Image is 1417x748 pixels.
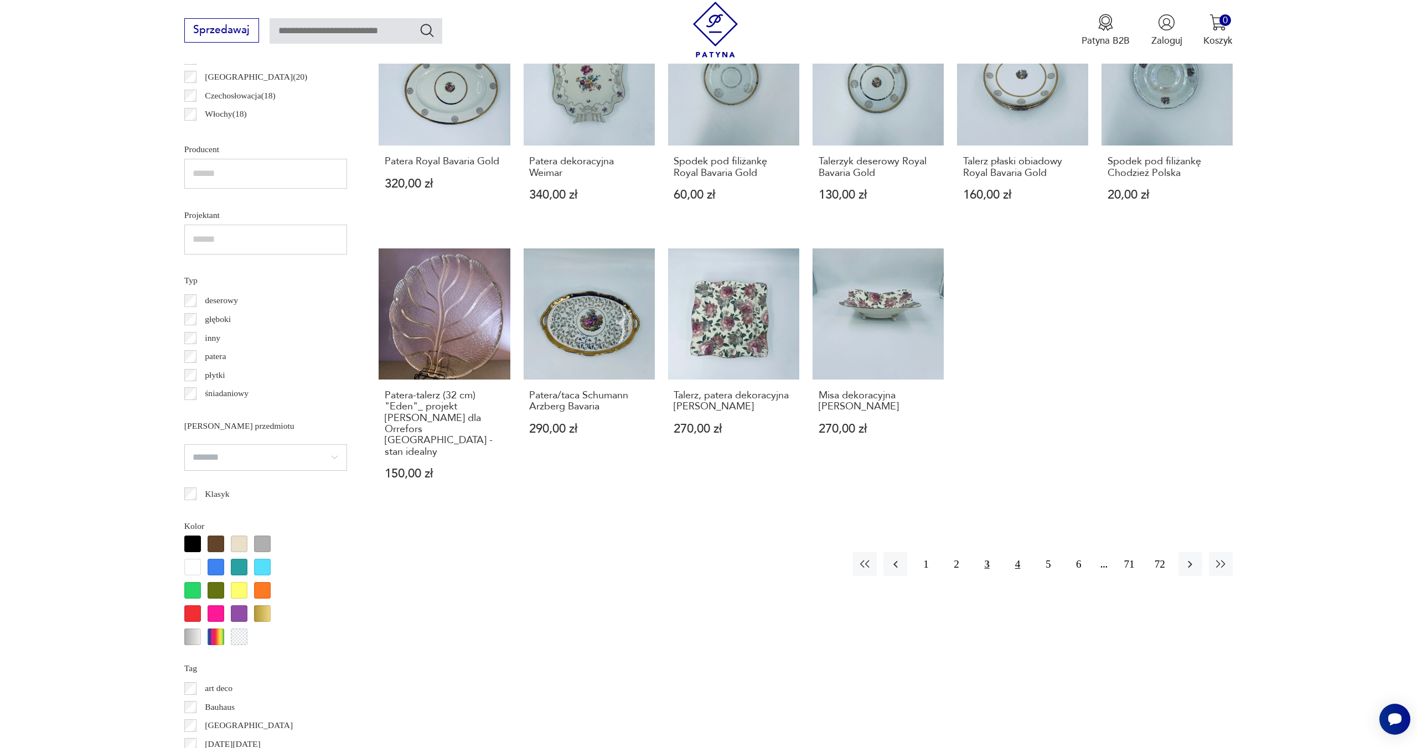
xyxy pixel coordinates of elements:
[914,552,938,576] button: 1
[674,390,793,413] h3: Talerz, patera dekoracyjna [PERSON_NAME]
[184,661,347,676] p: Tag
[945,552,969,576] button: 2
[529,423,649,435] p: 290,00 zł
[205,331,220,345] p: inny
[385,468,504,480] p: 150,00 zł
[205,368,225,382] p: płytki
[674,156,793,179] h3: Spodek pod filiżankę Royal Bavaria Gold
[1151,14,1182,47] button: Zaloguj
[184,208,347,222] p: Projektant
[963,156,1083,179] h3: Talerz płaski obiadowy Royal Bavaria Gold
[674,189,793,201] p: 60,00 zł
[1219,14,1231,26] div: 0
[1203,14,1233,47] button: 0Koszyk
[1036,552,1060,576] button: 5
[379,14,510,227] a: Patera Royal Bavaria GoldPatera Royal Bavaria Gold320,00 zł
[687,2,743,58] img: Patyna - sklep z meblami i dekoracjami vintage
[1108,156,1227,179] h3: Spodek pod filiżankę Chodzież Polska
[205,293,238,308] p: deserowy
[205,89,275,103] p: Czechosłowacja ( 18 )
[529,156,649,179] h3: Patera dekoracyjna Weimar
[1203,34,1233,47] p: Koszyk
[184,273,347,288] p: Typ
[668,14,799,227] a: Spodek pod filiżankę Royal Bavaria GoldSpodek pod filiżankę Royal Bavaria Gold60,00 zł
[529,189,649,201] p: 340,00 zł
[1082,34,1130,47] p: Patyna B2B
[1209,14,1227,31] img: Ikona koszyka
[819,156,938,179] h3: Talerzyk deserowy Royal Bavaria Gold
[385,156,504,167] h3: Patera Royal Bavaria Gold
[205,700,235,714] p: Bauhaus
[529,390,649,413] h3: Patera/taca Schumann Arzberg Bavaria
[1067,552,1090,576] button: 6
[184,419,347,433] p: [PERSON_NAME] przedmiotu
[1148,552,1172,576] button: 72
[1151,34,1182,47] p: Zaloguj
[957,14,1088,227] a: Talerz płaski obiadowy Royal Bavaria GoldTalerz płaski obiadowy Royal Bavaria Gold160,00 zł
[524,248,655,506] a: Patera/taca Schumann Arzberg BavariaPatera/taca Schumann Arzberg Bavaria290,00 zł
[205,681,232,695] p: art deco
[1006,552,1030,576] button: 4
[1379,704,1410,735] iframe: Smartsupp widget button
[205,386,249,401] p: śniadaniowy
[1097,14,1114,31] img: Ikona medalu
[205,312,231,326] p: głęboki
[385,178,504,190] p: 320,00 zł
[184,519,347,533] p: Kolor
[184,142,347,157] p: Producent
[385,390,504,458] h3: Patera-talerz (32 cm) "Eden"_ projekt [PERSON_NAME] dla Orrefors [GEOGRAPHIC_DATA] - stan idealny
[819,390,938,413] h3: Misa dekoracyjna [PERSON_NAME]
[1101,14,1233,227] a: Spodek pod filiżankę Chodzież PolskaSpodek pod filiżankę Chodzież Polska20,00 zł
[1158,14,1175,31] img: Ikonka użytkownika
[184,18,259,43] button: Sprzedawaj
[184,27,259,35] a: Sprzedawaj
[963,189,1083,201] p: 160,00 zł
[674,423,793,435] p: 270,00 zł
[1117,552,1141,576] button: 71
[205,107,246,121] p: Włochy ( 18 )
[1108,189,1227,201] p: 20,00 zł
[819,423,938,435] p: 270,00 zł
[1082,14,1130,47] button: Patyna B2B
[813,248,944,506] a: Misa dekoracyjna RosalinMisa dekoracyjna [PERSON_NAME]270,00 zł
[379,248,510,506] a: Patera-talerz (32 cm) "Eden"_ projekt Lars Hellsten dla Orrefors Sweden - stan idealnyPatera-tale...
[668,248,799,506] a: Talerz, patera dekoracyjna RosalinTalerz, patera dekoracyjna [PERSON_NAME]270,00 zł
[813,14,944,227] a: Talerzyk deserowy Royal Bavaria GoldTalerzyk deserowy Royal Bavaria Gold130,00 zł
[419,22,435,38] button: Szukaj
[205,487,229,501] p: Klasyk
[819,189,938,201] p: 130,00 zł
[205,349,226,363] p: patera
[1082,14,1130,47] a: Ikona medaluPatyna B2B
[524,14,655,227] a: Patera dekoracyjna WeimarPatera dekoracyjna Weimar340,00 zł
[205,126,248,140] p: Szwecja ( 14 )
[205,70,307,84] p: [GEOGRAPHIC_DATA] ( 20 )
[205,718,293,733] p: [GEOGRAPHIC_DATA]
[975,552,999,576] button: 3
